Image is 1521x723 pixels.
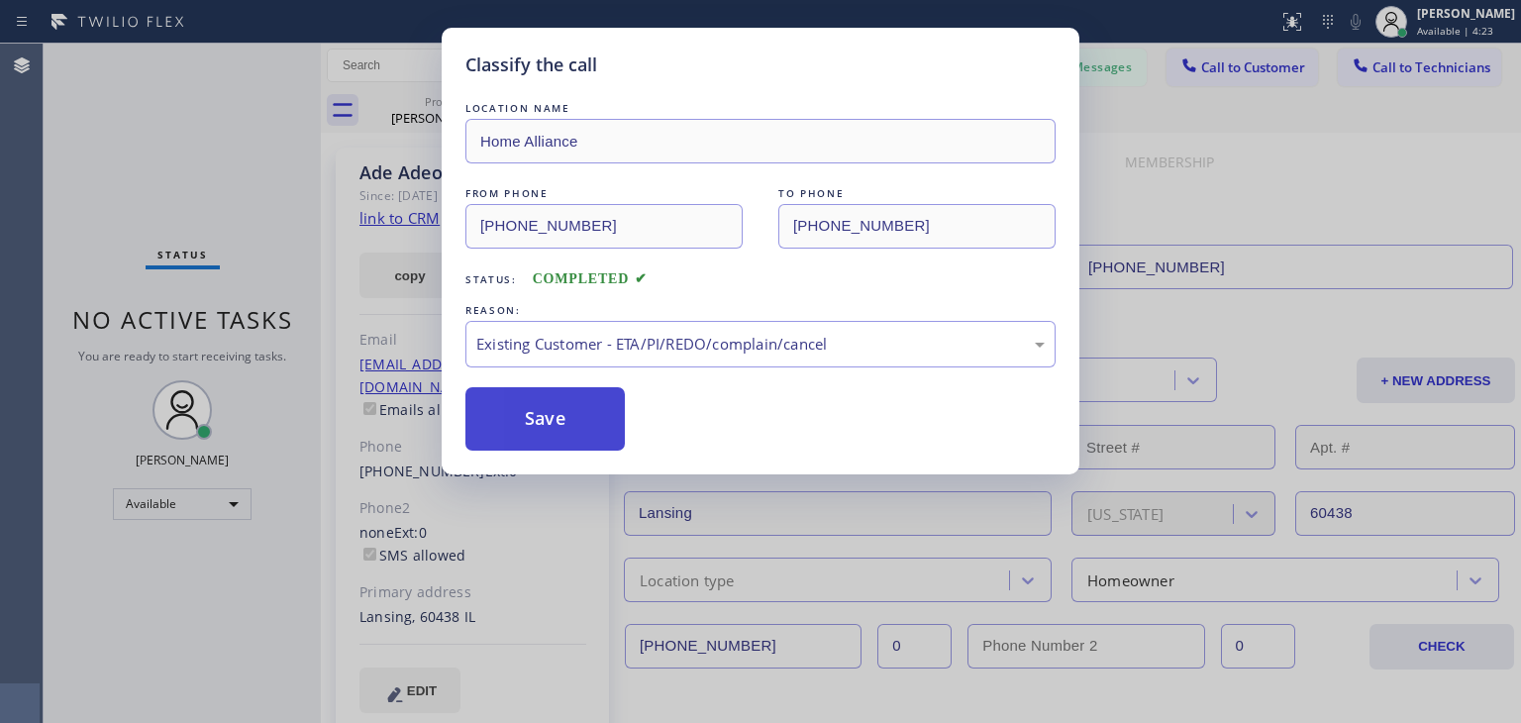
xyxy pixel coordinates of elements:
[465,98,1056,119] div: LOCATION NAME
[465,52,597,78] h5: Classify the call
[465,387,625,451] button: Save
[778,204,1056,249] input: To phone
[476,333,1045,356] div: Existing Customer - ETA/PI/REDO/complain/cancel
[465,300,1056,321] div: REASON:
[533,271,648,286] span: COMPLETED
[465,272,517,286] span: Status:
[465,204,743,249] input: From phone
[778,183,1056,204] div: TO PHONE
[465,183,743,204] div: FROM PHONE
